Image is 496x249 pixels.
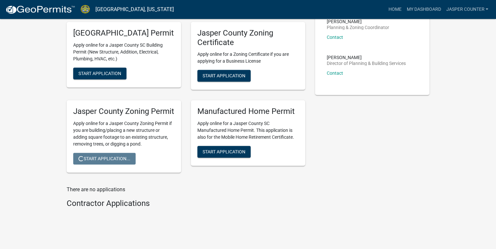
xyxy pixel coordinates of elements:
button: Start Application... [73,153,136,164]
p: Apply online for a Jasper County SC Manufactured Home Permit. This application is also for the Mo... [197,120,299,141]
p: Apply online for a Jasper County SC Building Permit (New Structure, Addition, Electrical, Plumbin... [73,42,174,62]
a: [GEOGRAPHIC_DATA], [US_STATE] [95,4,174,15]
a: Home [386,3,404,16]
h5: Manufactured Home Permit [197,107,299,116]
wm-workflow-list-section: Contractor Applications [67,199,305,211]
a: Contact [327,35,343,40]
button: Start Application [197,70,251,82]
img: Jasper County, South Carolina [80,5,90,14]
a: My Dashboard [404,3,443,16]
a: Contact [327,70,343,76]
p: Apply online for a Jasper County Zoning Permit if you are building/placing a new structure or add... [73,120,174,148]
h4: Contractor Applications [67,199,305,208]
span: Start Application... [78,156,130,161]
p: There are no applications [67,186,305,194]
p: Apply online for a Zoning Certificate if you are applying for a Business License [197,51,299,65]
a: Jasper Counter [443,3,491,16]
p: Planning & Zoning Coordinator [327,25,389,30]
p: [PERSON_NAME] [327,19,389,24]
h5: Jasper County Zoning Permit [73,107,174,116]
button: Start Application [73,68,126,79]
span: Start Application [203,149,245,154]
span: Start Application [78,70,121,76]
p: [PERSON_NAME] [327,55,406,60]
button: Start Application [197,146,251,158]
h5: [GEOGRAPHIC_DATA] Permit [73,28,174,38]
wm-workflow-list-section: Applications [67,5,305,178]
span: Start Application [203,73,245,78]
h5: Jasper County Zoning Certificate [197,28,299,47]
p: Director of Planning & Building Services [327,61,406,66]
